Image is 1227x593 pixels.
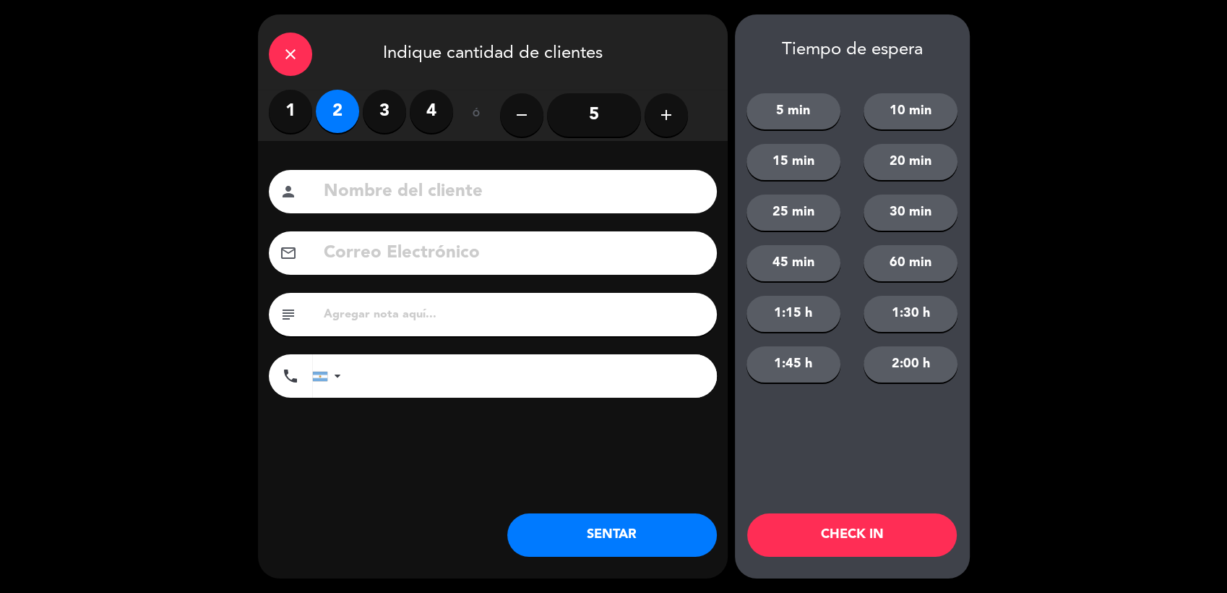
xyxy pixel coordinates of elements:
div: Argentina: +54 [313,355,346,397]
i: email [280,244,297,262]
button: remove [500,93,543,137]
input: Agregar nota aquí... [322,304,706,325]
i: remove [513,106,530,124]
label: 4 [410,90,453,133]
input: Nombre del cliente [322,177,706,207]
button: 60 min [864,245,957,281]
i: add [658,106,675,124]
button: SENTAR [507,513,717,557]
button: 1:15 h [746,296,840,332]
button: 45 min [746,245,840,281]
button: 10 min [864,93,957,129]
button: 1:45 h [746,346,840,383]
i: close [282,46,299,63]
i: subject [280,306,297,323]
button: 2:00 h [864,346,957,383]
button: 30 min [864,195,957,231]
button: 25 min [746,195,840,231]
button: 15 min [746,144,840,180]
i: phone [282,367,299,385]
div: Tiempo de espera [735,40,970,61]
label: 1 [269,90,312,133]
input: Correo Electrónico [322,239,706,268]
button: 1:30 h [864,296,957,332]
label: 3 [363,90,406,133]
i: person [280,183,297,200]
button: 20 min [864,144,957,180]
div: Indique cantidad de clientes [258,14,728,90]
button: 5 min [746,93,840,129]
button: add [645,93,688,137]
div: ó [453,90,500,140]
label: 2 [316,90,359,133]
button: CHECK IN [747,513,957,557]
